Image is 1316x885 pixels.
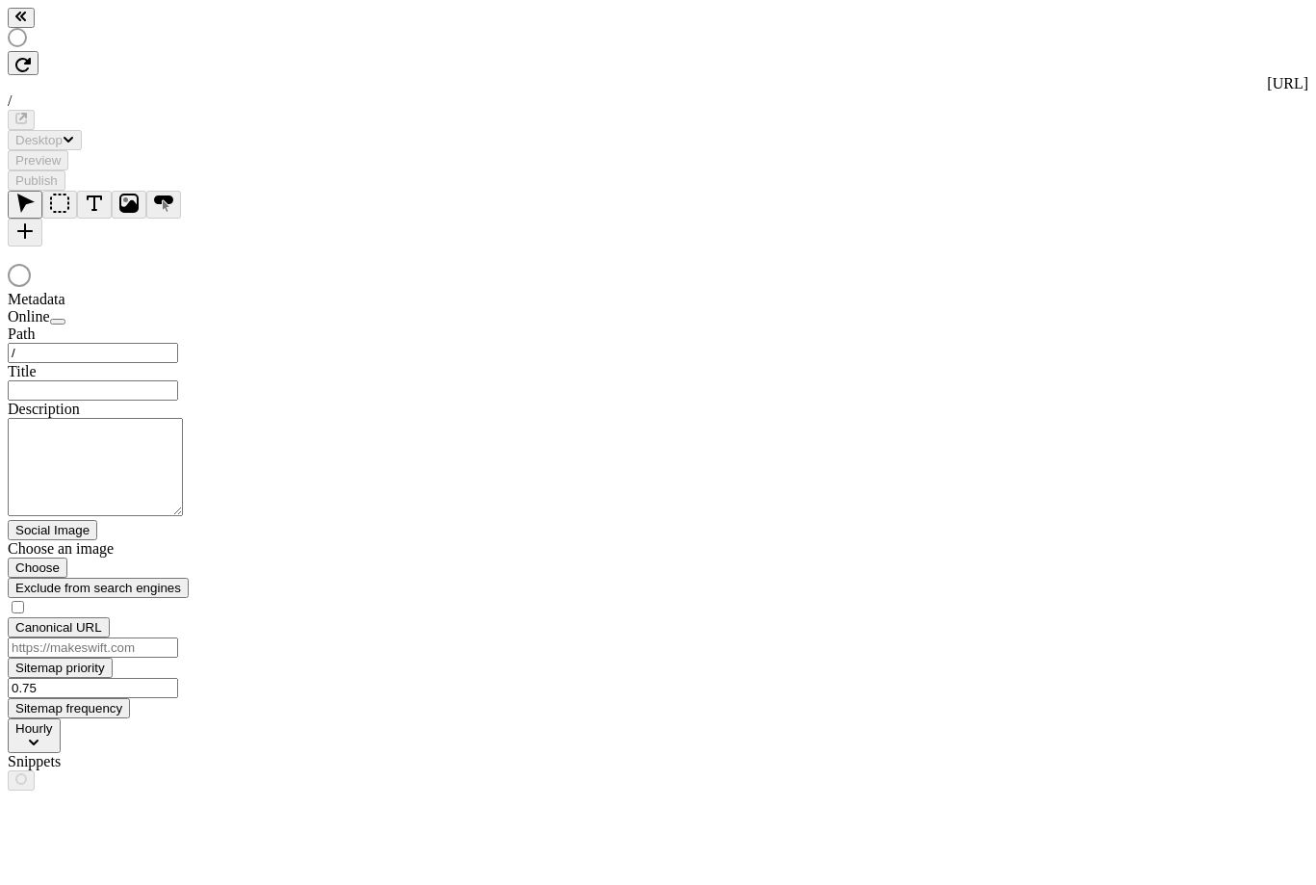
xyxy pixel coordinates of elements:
[8,718,61,753] button: Hourly
[15,133,63,147] span: Desktop
[8,520,97,540] button: Social Image
[8,401,80,417] span: Description
[8,325,35,342] span: Path
[8,291,239,308] div: Metadata
[77,191,112,219] button: Text
[15,173,58,188] span: Publish
[15,523,90,537] span: Social Image
[146,191,181,219] button: Button
[15,721,53,736] span: Hourly
[8,308,50,325] span: Online
[15,153,61,168] span: Preview
[8,558,67,578] button: Choose
[42,191,77,219] button: Box
[15,581,181,595] span: Exclude from search engines
[112,191,146,219] button: Image
[8,638,178,658] input: https://makeswift.com
[8,75,1308,92] div: [URL]
[8,150,68,170] button: Preview
[15,560,60,575] span: Choose
[15,661,105,675] span: Sitemap priority
[8,658,113,678] button: Sitemap priority
[8,753,239,770] div: Snippets
[8,698,130,718] button: Sitemap frequency
[8,540,239,558] div: Choose an image
[8,617,110,638] button: Canonical URL
[8,363,37,379] span: Title
[15,620,102,635] span: Canonical URL
[8,92,1308,110] div: /
[15,701,122,716] span: Sitemap frequency
[8,578,189,598] button: Exclude from search engines
[8,170,65,191] button: Publish
[8,130,82,150] button: Desktop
